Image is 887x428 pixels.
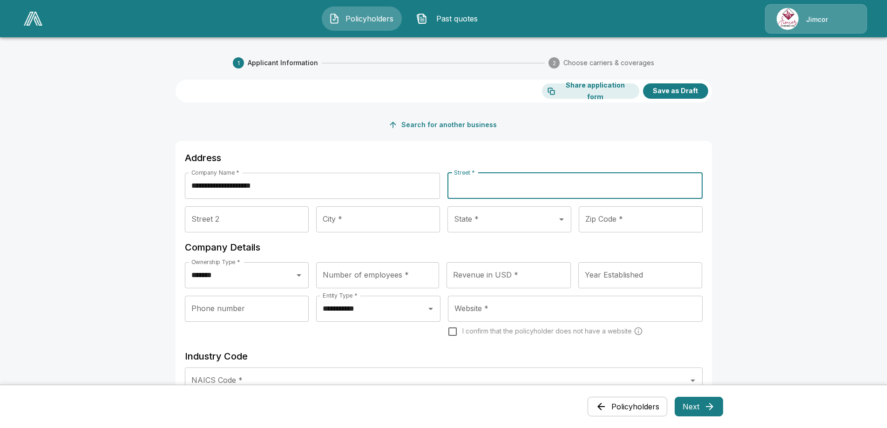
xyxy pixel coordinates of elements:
span: I confirm that the policyholder does not have a website [462,326,632,336]
button: Share application form [542,83,639,99]
label: Street * [454,169,475,177]
button: Policyholders [588,397,667,416]
svg: Carriers run a cyber security scan on the policyholders' websites. Please enter a website wheneve... [634,326,643,336]
h6: Industry Code [185,349,703,364]
img: Past quotes Icon [416,13,427,24]
button: Past quotes IconPast quotes [409,7,489,31]
span: Applicant Information [248,58,318,68]
img: AA Logo [24,12,42,26]
button: Save as Draft [643,83,708,99]
h6: Company Details [185,240,703,255]
text: 1 [237,60,239,67]
button: Open [292,269,305,282]
label: Company Name * [191,169,239,177]
button: Open [686,374,699,387]
button: Next [675,397,723,416]
button: Policyholders IconPolicyholders [322,7,402,31]
span: Choose carriers & coverages [563,58,654,68]
span: Past quotes [431,13,482,24]
button: Search for another business [386,116,501,134]
img: Policyholders Icon [329,13,340,24]
text: 2 [553,60,556,67]
h6: Address [185,150,703,165]
button: Open [555,213,568,226]
span: Policyholders [344,13,395,24]
label: Entity Type * [323,292,357,299]
label: Ownership Type * [191,258,240,266]
button: Open [424,302,437,315]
